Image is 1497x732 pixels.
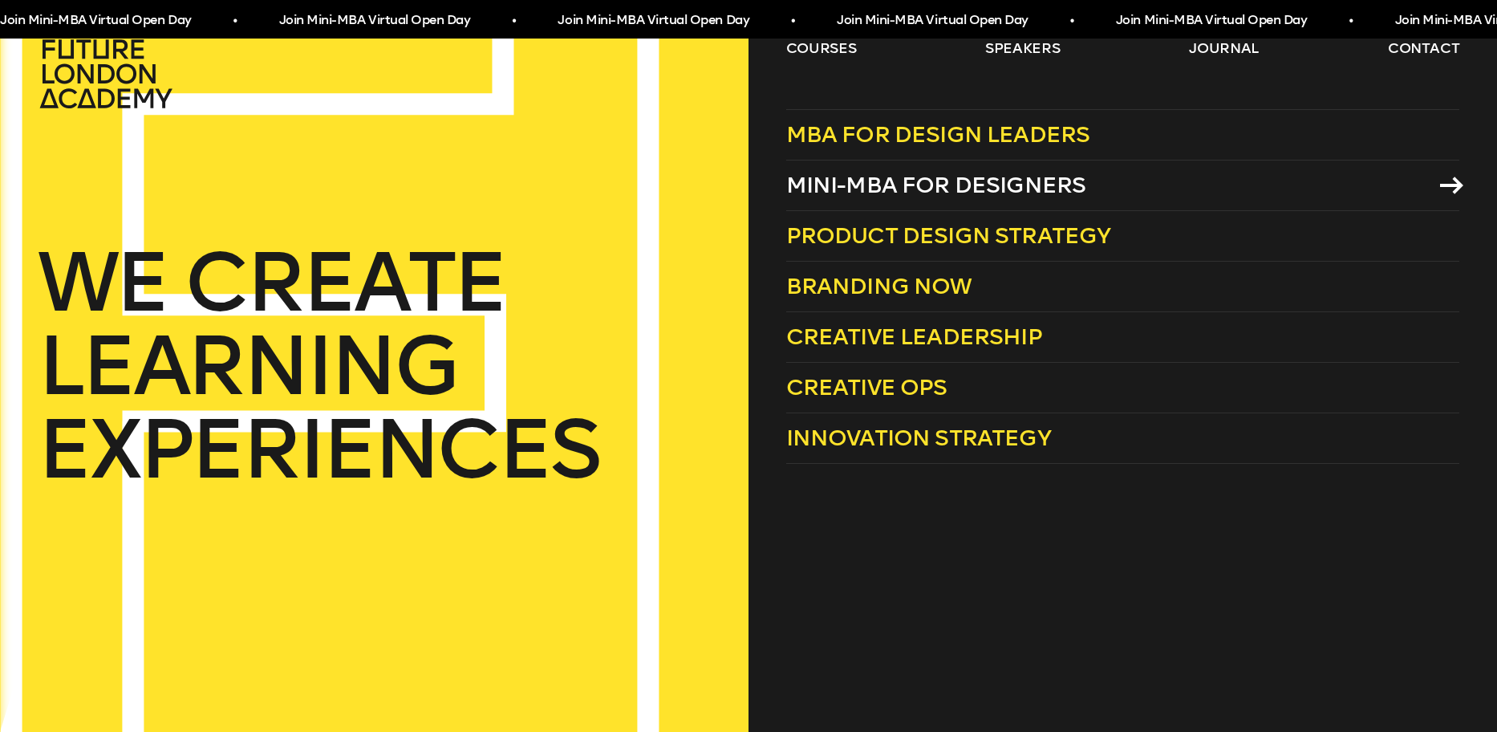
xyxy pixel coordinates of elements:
span: Innovation Strategy [786,425,1051,451]
span: Creative Leadership [786,323,1042,350]
a: journal [1189,39,1259,58]
a: MBA for Design Leaders [786,109,1460,161]
a: Creative Ops [786,363,1460,413]
a: courses [786,39,857,58]
span: Creative Ops [786,374,947,401]
span: Branding Now [786,273,972,299]
span: • [1037,6,1041,35]
a: speakers [985,39,1060,58]
span: • [1316,6,1321,35]
span: • [480,6,484,35]
span: MBA for Design Leaders [786,121,1090,148]
a: contact [1388,39,1460,58]
span: Mini-MBA for Designers [786,172,1086,198]
a: Product Design Strategy [786,211,1460,262]
a: Innovation Strategy [786,413,1460,464]
a: Mini-MBA for Designers [786,161,1460,211]
a: Creative Leadership [786,312,1460,363]
span: • [759,6,763,35]
span: • [201,6,205,35]
span: Product Design Strategy [786,222,1111,249]
a: Branding Now [786,262,1460,312]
